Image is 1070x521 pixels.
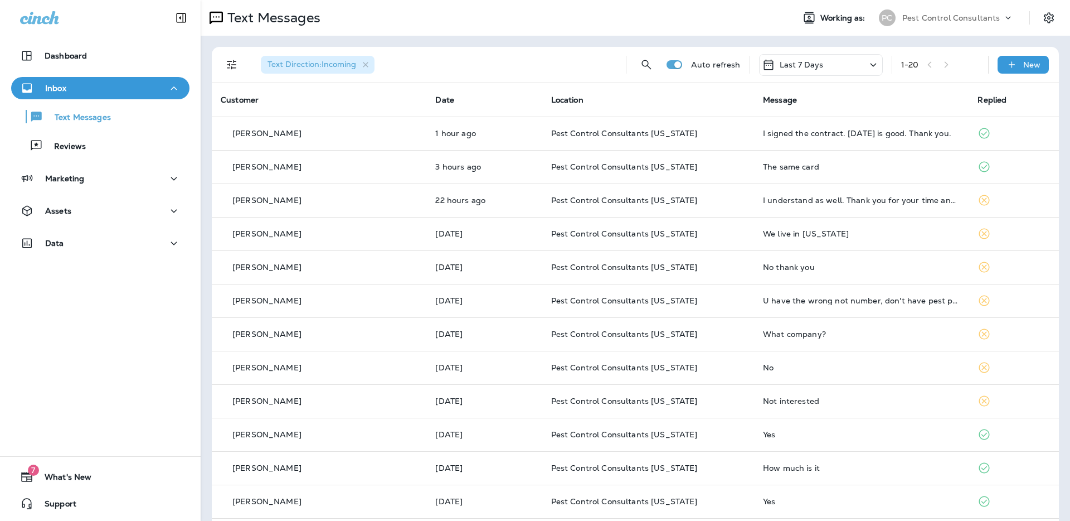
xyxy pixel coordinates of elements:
[232,397,301,406] p: [PERSON_NAME]
[435,330,533,339] p: Sep 23, 2025 07:02 AM
[232,296,301,305] p: [PERSON_NAME]
[551,95,583,105] span: Location
[232,497,301,506] p: [PERSON_NAME]
[33,499,76,513] span: Support
[763,430,960,439] div: Yes
[551,430,698,440] span: Pest Control Consultants [US_STATE]
[820,13,868,23] span: Working as:
[232,363,301,372] p: [PERSON_NAME]
[763,330,960,339] div: What company?
[45,174,84,183] p: Marketing
[901,60,919,69] div: 1 - 20
[763,464,960,472] div: How much is it
[45,51,87,60] p: Dashboard
[435,296,533,305] p: Sep 23, 2025 07:25 AM
[551,162,698,172] span: Pest Control Consultants [US_STATE]
[551,396,698,406] span: Pest Control Consultants [US_STATE]
[11,466,189,488] button: 7What's New
[551,229,698,239] span: Pest Control Consultants [US_STATE]
[551,262,698,272] span: Pest Control Consultants [US_STATE]
[763,397,960,406] div: Not interested
[635,54,658,76] button: Search Messages
[232,162,301,171] p: [PERSON_NAME]
[11,167,189,190] button: Marketing
[763,497,960,506] div: Yes
[33,472,91,486] span: What's New
[221,54,243,76] button: Filters
[166,7,197,29] button: Collapse Sidebar
[11,232,189,254] button: Data
[232,129,301,138] p: [PERSON_NAME]
[435,363,533,372] p: Sep 22, 2025 03:58 PM
[11,200,189,222] button: Assets
[551,296,698,306] span: Pest Control Consultants [US_STATE]
[1039,8,1059,28] button: Settings
[11,134,189,157] button: Reviews
[261,56,374,74] div: Text Direction:Incoming
[223,9,320,26] p: Text Messages
[551,195,698,205] span: Pest Control Consultants [US_STATE]
[435,464,533,472] p: Sep 22, 2025 09:54 AM
[977,95,1006,105] span: Replied
[551,463,698,473] span: Pest Control Consultants [US_STATE]
[435,129,533,138] p: Sep 24, 2025 12:54 PM
[435,229,533,238] p: Sep 23, 2025 12:56 PM
[691,60,741,69] p: Auto refresh
[45,206,71,215] p: Assets
[232,196,301,205] p: [PERSON_NAME]
[11,105,189,128] button: Text Messages
[551,496,698,506] span: Pest Control Consultants [US_STATE]
[763,129,960,138] div: I signed the contract. Tomorrow is good. Thank you.
[45,239,64,248] p: Data
[11,493,189,515] button: Support
[902,13,1000,22] p: Pest Control Consultants
[435,196,533,205] p: Sep 23, 2025 03:35 PM
[435,497,533,506] p: Sep 22, 2025 09:02 AM
[551,329,698,339] span: Pest Control Consultants [US_STATE]
[435,397,533,406] p: Sep 22, 2025 01:33 PM
[435,95,454,105] span: Date
[1023,60,1040,69] p: New
[28,465,39,476] span: 7
[232,464,301,472] p: [PERSON_NAME]
[267,59,356,69] span: Text Direction : Incoming
[232,430,301,439] p: [PERSON_NAME]
[763,95,797,105] span: Message
[232,229,301,238] p: [PERSON_NAME]
[45,84,66,93] p: Inbox
[221,95,259,105] span: Customer
[763,229,960,238] div: We live in Missouri
[763,363,960,372] div: No
[11,45,189,67] button: Dashboard
[763,263,960,272] div: No thank you
[11,77,189,99] button: Inbox
[435,162,533,171] p: Sep 24, 2025 11:06 AM
[435,430,533,439] p: Sep 22, 2025 11:06 AM
[551,128,698,138] span: Pest Control Consultants [US_STATE]
[551,363,698,373] span: Pest Control Consultants [US_STATE]
[43,113,111,123] p: Text Messages
[232,330,301,339] p: [PERSON_NAME]
[879,9,896,26] div: PC
[232,263,301,272] p: [PERSON_NAME]
[43,142,86,152] p: Reviews
[763,196,960,205] div: I understand as well. Thank you for your time and effort.
[435,263,533,272] p: Sep 23, 2025 07:30 AM
[763,162,960,171] div: The same card
[780,60,824,69] p: Last 7 Days
[763,296,960,305] div: U have the wrong not number, don't have pest problems just spam problems,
